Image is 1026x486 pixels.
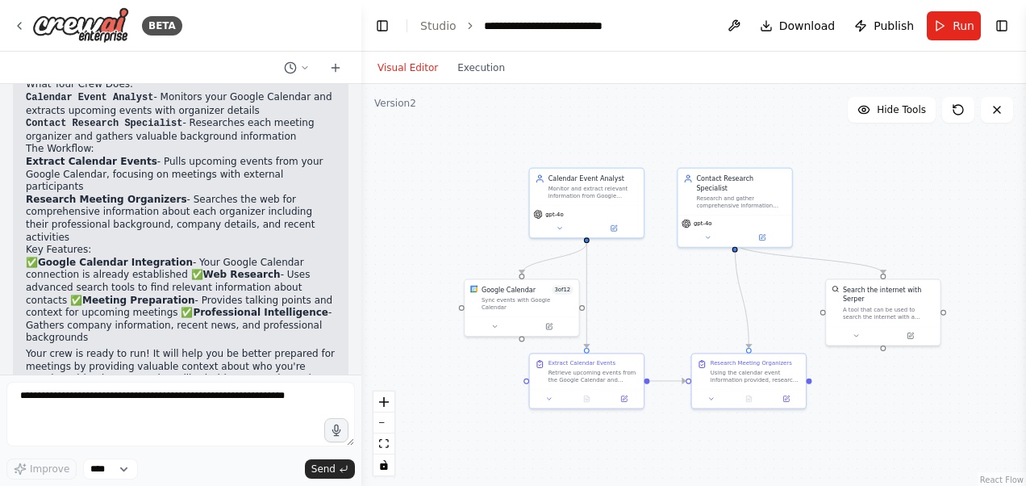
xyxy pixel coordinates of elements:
[373,434,394,455] button: fit view
[82,295,195,306] strong: Meeting Preparation
[373,413,394,434] button: zoom out
[373,392,394,413] button: zoom in
[193,307,328,318] strong: Professional Intelligence
[770,393,802,404] button: Open in side panel
[736,232,788,243] button: Open in side panel
[26,118,182,129] code: Contact Research Specialist
[779,18,836,34] span: Download
[26,92,153,103] code: Calendar Event Analyst
[696,195,786,209] div: Research and gather comprehensive information about meeting organizers and participants from web ...
[482,285,536,294] div: Google Calendar
[694,220,712,227] span: gpt-4o
[825,279,941,346] div: SerperDevToolSearch the internet with SerperA tool that can be used to search the internet with a...
[26,117,336,143] li: - Researches each meeting organizer and gathers valuable background information
[38,257,193,268] strong: Google Calendar Integration
[30,463,69,476] span: Improve
[677,168,793,248] div: Contact Research SpecialistResearch and gather comprehensive information about meeting organizers...
[464,279,580,337] div: Google CalendarGoogle Calendar3of12Sync events with Google Calendar
[884,330,936,341] button: Open in side panel
[311,463,336,476] span: Send
[874,18,914,34] span: Publish
[482,296,573,311] div: Sync events with Google Calendar
[26,257,336,345] p: ✅ - Your Google Calendar connection is already established ✅ - Uses advanced search tools to find...
[711,369,800,383] div: Using the calendar event information provided, research each meeting organizer and key participan...
[26,156,157,167] strong: Extract Calendar Events
[26,78,336,91] h2: What Your Crew Does:
[848,11,920,40] button: Publish
[608,393,640,404] button: Open in side panel
[552,285,573,294] span: Number of enabled actions
[548,185,638,199] div: Monitor and extract relevant information from Google Calendar events, specifically identifying me...
[26,244,336,257] h2: Key Features:
[371,15,394,37] button: Hide left sidebar
[523,321,575,333] button: Open in side panel
[26,91,336,117] li: - Monitors your Google Calendar and extracts upcoming events with organizer details
[323,58,348,78] button: Start a new chat
[470,285,478,292] img: Google Calendar
[305,459,355,479] button: Send
[373,455,394,476] button: toggle interactivity
[142,16,182,36] div: BETA
[26,194,187,205] strong: Research Meeting Organizers
[324,418,348,442] button: Click to speak your automation idea
[877,103,926,116] span: Hide Tools
[548,369,638,383] div: Retrieve upcoming events from the Google Calendar and extract key information including event tit...
[729,393,769,404] button: No output available
[980,476,1024,484] a: React Flow attribution
[448,58,515,78] button: Execution
[548,174,638,183] div: Calendar Event Analyst
[843,285,935,304] div: Search the internet with Serper
[730,243,753,348] g: Edge from 3662bda3-a6e0-467d-8aea-4c040964efdc to 14641ee0-730a-4b17-a4a8-10e402585cac
[368,58,448,78] button: Visual Editor
[32,7,129,44] img: Logo
[991,15,1013,37] button: Show right sidebar
[567,393,607,404] button: No output available
[548,359,615,367] div: Extract Calendar Events
[374,97,416,110] div: Version 2
[277,58,316,78] button: Switch to previous chat
[953,18,974,34] span: Run
[587,223,640,234] button: Open in side panel
[927,11,981,40] button: Run
[203,269,281,280] strong: Web Research
[696,174,786,193] div: Contact Research Specialist
[529,353,645,408] div: Extract Calendar EventsRetrieve upcoming events from the Google Calendar and extract key informat...
[649,376,686,385] g: Edge from 0c9dde56-6591-4c03-92f0-731b8d8054c6 to 14641ee0-730a-4b17-a4a8-10e402585cac
[832,285,839,292] img: SerperDevTool
[730,243,887,274] g: Edge from 3662bda3-a6e0-467d-8aea-4c040964efdc to 53611b3d-c340-40e9-af64-77e902308c04
[373,392,394,476] div: React Flow controls
[691,353,807,408] div: Research Meeting OrganizersUsing the calendar event information provided, research each meeting o...
[420,19,457,32] a: Studio
[26,348,336,411] p: Your crew is ready to run! It will help you be better prepared for meetings by providing valuable...
[517,243,591,274] g: Edge from 5b0b164e-4d78-4c0e-b3a5-d6a69d2244bd to 57c92de8-432b-432f-b220-f4b9d0803757
[26,156,336,194] li: - Pulls upcoming events from your Google Calendar, focusing on meetings with external participants
[843,306,935,321] div: A tool that can be used to search the internet with a search_query. Supports different search typ...
[26,194,336,244] li: - Searches the web for comprehensive information about each organizer including their professiona...
[753,11,842,40] button: Download
[529,168,645,239] div: Calendar Event AnalystMonitor and extract relevant information from Google Calendar events, speci...
[711,359,792,367] div: Research Meeting Organizers
[26,143,336,156] h2: The Workflow:
[545,211,564,218] span: gpt-4o
[582,243,591,348] g: Edge from 5b0b164e-4d78-4c0e-b3a5-d6a69d2244bd to 0c9dde56-6591-4c03-92f0-731b8d8054c6
[420,18,634,34] nav: breadcrumb
[6,459,77,480] button: Improve
[848,97,936,123] button: Hide Tools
